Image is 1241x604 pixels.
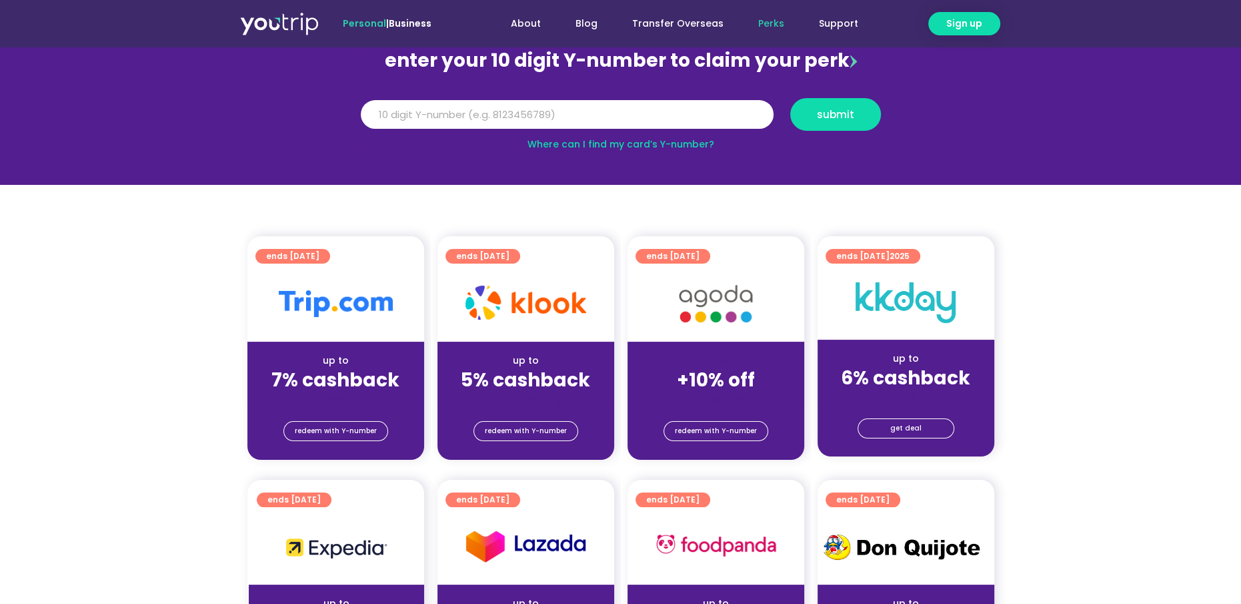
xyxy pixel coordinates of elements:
[448,354,603,368] div: up to
[361,98,881,141] form: Y Number
[271,367,399,393] strong: 7% cashback
[527,137,714,151] a: Where can I find my card’s Y-number?
[343,17,431,30] span: |
[890,419,922,438] span: get deal
[456,493,509,507] span: ends [DATE]
[638,392,794,406] div: (for stays only)
[636,493,710,507] a: ends [DATE]
[646,493,700,507] span: ends [DATE]
[266,249,319,264] span: ends [DATE]
[267,493,321,507] span: ends [DATE]
[461,367,590,393] strong: 5% cashback
[817,109,854,119] span: submit
[257,493,331,507] a: ends [DATE]
[343,17,386,30] span: Personal
[890,250,910,262] span: 2025
[389,17,431,30] a: Business
[448,392,603,406] div: (for stays only)
[558,11,615,36] a: Blog
[361,100,774,129] input: 10 digit Y-number (e.g. 8123456789)
[828,352,984,366] div: up to
[258,354,413,368] div: up to
[841,365,970,391] strong: 6% cashback
[258,392,413,406] div: (for stays only)
[802,11,876,36] a: Support
[467,11,876,36] nav: Menu
[255,249,330,264] a: ends [DATE]
[826,493,900,507] a: ends [DATE]
[836,249,910,264] span: ends [DATE]
[445,493,520,507] a: ends [DATE]
[836,493,890,507] span: ends [DATE]
[664,421,768,441] a: redeem with Y-number
[828,390,984,404] div: (for stays only)
[741,11,802,36] a: Perks
[636,249,710,264] a: ends [DATE]
[456,249,509,264] span: ends [DATE]
[826,249,920,264] a: ends [DATE]2025
[928,12,1000,35] a: Sign up
[295,422,377,440] span: redeem with Y-number
[473,421,578,441] a: redeem with Y-number
[615,11,741,36] a: Transfer Overseas
[790,98,881,131] button: submit
[704,354,728,367] span: up to
[485,422,567,440] span: redeem with Y-number
[646,249,700,264] span: ends [DATE]
[445,249,520,264] a: ends [DATE]
[493,11,558,36] a: About
[283,421,388,441] a: redeem with Y-number
[354,43,888,78] div: enter your 10 digit Y-number to claim your perk
[946,17,982,31] span: Sign up
[858,418,954,438] a: get deal
[677,367,755,393] strong: +10% off
[675,422,757,440] span: redeem with Y-number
